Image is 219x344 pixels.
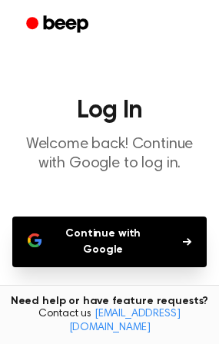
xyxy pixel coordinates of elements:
[15,10,102,40] a: Beep
[12,135,207,174] p: Welcome back! Continue with Google to log in.
[12,217,207,267] button: Continue with Google
[12,98,207,123] h1: Log In
[69,309,181,333] a: [EMAIL_ADDRESS][DOMAIN_NAME]
[9,308,210,335] span: Contact us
